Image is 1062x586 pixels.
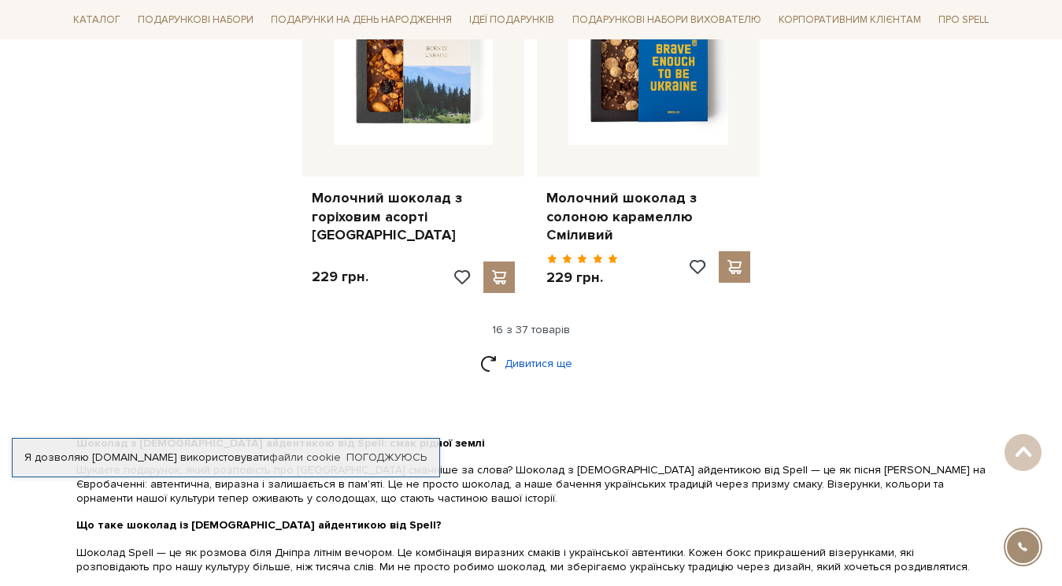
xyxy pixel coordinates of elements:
[67,8,127,32] a: Каталог
[312,268,368,286] p: 229 грн.
[546,189,750,244] a: Молочний шоколад з солоною карамеллю Сміливий
[480,350,583,377] a: Дивитися ще
[269,451,341,464] a: файли cookie
[76,546,986,574] p: Шоколад Spell — це як розмова біля Дніпра літнім вечором. Це комбінація виразних смаків і українс...
[76,436,485,450] b: Шоколад з [DEMOGRAPHIC_DATA] айдентикою від Spell: смак рідної землі
[463,8,561,32] a: Ідеї подарунків
[772,6,927,33] a: Корпоративним клієнтам
[312,189,516,244] a: Молочний шоколад з горіховим асорті [GEOGRAPHIC_DATA]
[76,463,986,506] p: Шукаєте подарунок, який розповість про [GEOGRAPHIC_DATA] смачніше за слова? Шоколад з [DEMOGRAPHI...
[76,518,442,532] b: Що таке шоколад із [DEMOGRAPHIC_DATA] айдентикою від Spell?
[546,269,618,287] p: 229 грн.
[566,6,768,33] a: Подарункові набори вихователю
[131,8,260,32] a: Подарункові набори
[346,451,427,465] a: Погоджуюсь
[61,323,1002,337] div: 16 з 37 товарів
[932,8,995,32] a: Про Spell
[13,451,439,465] div: Я дозволяю [DOMAIN_NAME] використовувати
[265,8,458,32] a: Подарунки на День народження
